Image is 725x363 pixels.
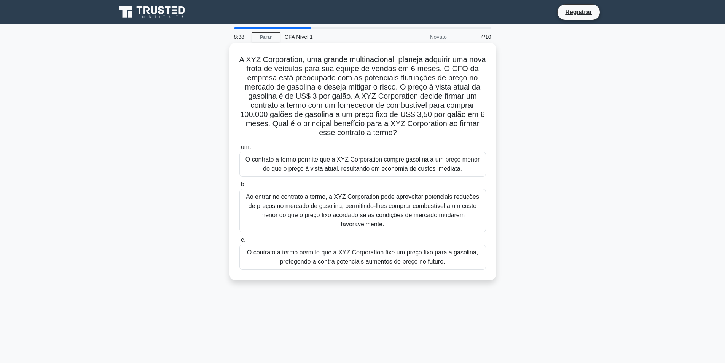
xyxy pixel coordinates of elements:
[241,237,245,243] font: c.
[285,34,313,40] font: CFA Nível 1
[241,181,246,187] font: b.
[241,144,251,150] font: um.
[252,32,280,42] a: Parar
[234,34,244,40] font: 8:38
[239,55,486,137] font: A XYZ Corporation, uma grande multinacional, planeja adquirir uma nova frota de veículos para sua...
[260,35,272,40] font: Parar
[561,7,596,17] a: Registrar
[245,156,480,172] font: O contrato a termo permite que a XYZ Corporation compre gasolina a um preço menor do que o preço ...
[481,34,491,40] font: 4/10
[565,9,592,15] font: Registrar
[247,249,478,265] font: O contrato a termo permite que a XYZ Corporation fixe um preço fixo para a gasolina, protegendo-a...
[430,34,446,40] font: Novato
[246,193,479,227] font: Ao entrar no contrato a termo, a XYZ Corporation pode aproveitar potenciais reduções de preços no...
